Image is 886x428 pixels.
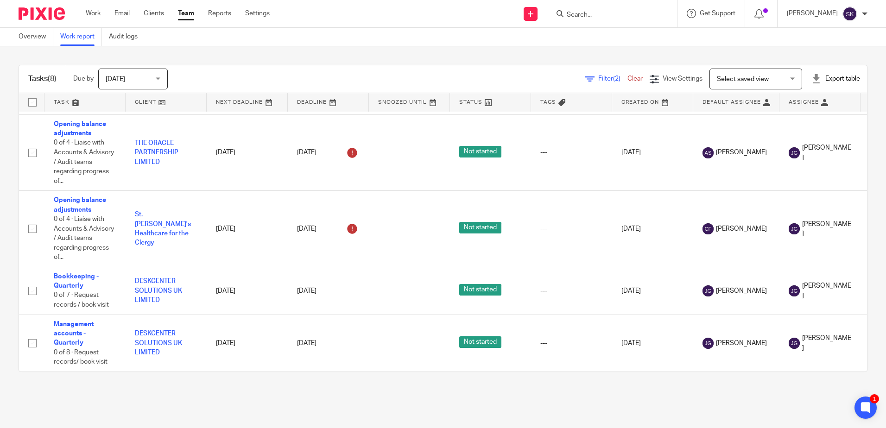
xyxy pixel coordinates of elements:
span: Not started [459,222,501,233]
img: svg%3E [702,223,714,234]
input: Search [566,11,649,19]
div: --- [540,339,603,348]
div: --- [540,286,603,296]
a: Opening balance adjustments [54,197,106,213]
span: [PERSON_NAME] [716,224,767,233]
a: Overview [19,28,53,46]
span: [PERSON_NAME] [802,281,851,300]
div: 1 [870,394,879,403]
td: [DATE] [612,114,693,191]
img: svg%3E [789,338,800,349]
div: [DATE] [297,286,360,296]
img: svg%3E [789,223,800,234]
span: Get Support [700,10,735,17]
td: [DATE] [207,267,288,315]
span: 0 of 4 · Liaise with Accounts & Advisory / Audit teams regarding progress of... [54,140,114,184]
a: Clear [627,76,643,82]
img: svg%3E [702,147,714,158]
a: Bookkeeping - Quarterly [54,273,99,289]
span: Not started [459,336,501,348]
div: [DATE] [297,145,360,160]
span: [PERSON_NAME] [802,220,851,239]
div: [DATE] [297,339,360,348]
a: Management accounts - Quarterly [54,321,94,346]
img: svg%3E [842,6,857,21]
span: [PERSON_NAME] [716,286,767,296]
img: svg%3E [702,285,714,296]
a: St. [PERSON_NAME]'s Healthcare for the Clergy [135,211,191,246]
td: [DATE] [612,315,693,371]
span: (2) [613,76,620,82]
img: svg%3E [789,285,800,296]
img: Pixie [19,7,65,20]
img: svg%3E [789,147,800,158]
a: Work [86,9,101,18]
a: Reports [208,9,231,18]
span: [PERSON_NAME] [802,143,851,162]
span: 0 of 8 · Request records/ book visit [54,349,108,365]
span: Filter [598,76,627,82]
td: [DATE] [207,191,288,267]
a: Audit logs [109,28,145,46]
div: [DATE] [297,221,360,236]
span: Tags [540,100,556,105]
a: Opening balance adjustments [54,121,106,137]
a: Email [114,9,130,18]
p: Due by [73,74,94,83]
div: --- [540,148,603,157]
a: Clients [144,9,164,18]
div: --- [540,224,603,233]
td: [DATE] [207,315,288,371]
span: View Settings [663,76,702,82]
a: DESKCENTER SOLUTIONS UK LIMITED [135,330,182,356]
span: 0 of 4 · Liaise with Accounts & Advisory / Audit teams regarding progress of... [54,216,114,260]
h1: Tasks [28,74,57,84]
p: [PERSON_NAME] [787,9,838,18]
span: Select saved view [717,76,769,82]
td: [DATE] [612,191,693,267]
td: [DATE] [207,114,288,191]
span: [PERSON_NAME] [802,334,851,352]
a: THE ORACLE PARTNERSHIP LIMITED [135,140,178,165]
span: (8) [48,75,57,82]
span: 0 of 7 · Request records / book visit [54,292,109,308]
a: Work report [60,28,102,46]
span: Not started [459,146,501,157]
span: [PERSON_NAME] [716,148,767,157]
a: Team [178,9,194,18]
span: [PERSON_NAME] [716,339,767,348]
img: svg%3E [702,338,714,349]
a: Settings [245,9,270,18]
td: [DATE] [612,267,693,315]
span: [DATE] [106,76,125,82]
a: DESKCENTER SOLUTIONS UK LIMITED [135,278,182,303]
div: Export table [811,74,860,83]
span: Not started [459,284,501,296]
